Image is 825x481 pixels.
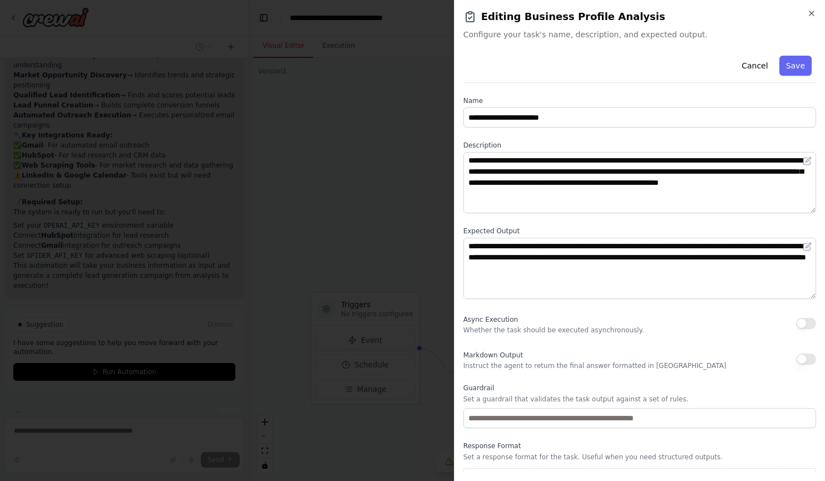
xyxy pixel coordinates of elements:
button: Open in editor [801,240,814,253]
label: Response Format [463,441,816,450]
p: Set a response format for the task. Useful when you need structured outputs. [463,453,816,462]
p: Whether the task should be executed asynchronously. [463,326,644,335]
p: Set a guardrail that validates the task output against a set of rules. [463,395,816,404]
p: Instruct the agent to return the final answer formatted in [GEOGRAPHIC_DATA] [463,361,727,370]
button: Save [779,56,812,76]
label: Guardrail [463,384,816,392]
label: Expected Output [463,227,816,235]
button: Cancel [735,56,774,76]
h2: Editing Business Profile Analysis [463,9,816,24]
label: Description [463,141,816,150]
button: Open in editor [801,154,814,168]
label: Name [463,96,816,105]
span: Configure your task's name, description, and expected output. [463,29,816,40]
span: Async Execution [463,316,518,323]
span: Markdown Output [463,351,523,359]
